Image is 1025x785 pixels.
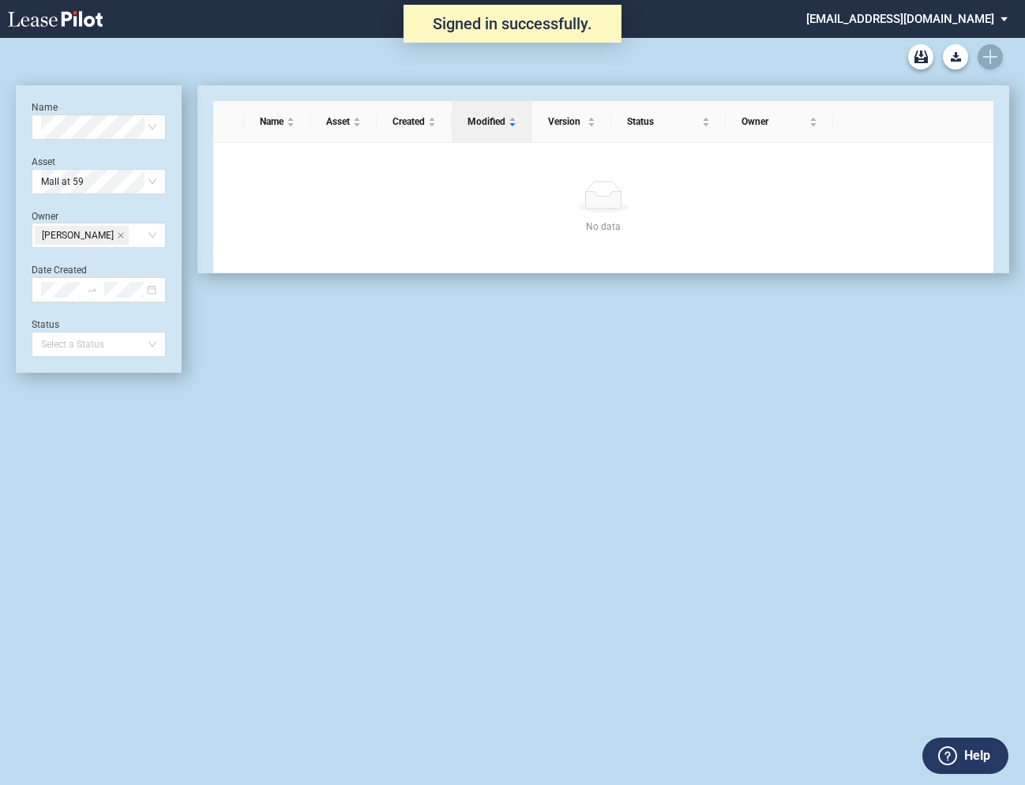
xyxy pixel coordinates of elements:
[87,284,98,295] span: to
[244,101,310,143] th: Name
[32,102,58,113] label: Name
[548,114,584,130] span: Version
[404,5,621,43] div: Signed in successfully.
[532,101,611,143] th: Version
[32,156,55,167] label: Asset
[922,738,1008,774] button: Help
[32,265,87,276] label: Date Created
[310,101,377,143] th: Asset
[742,114,806,130] span: Owner
[392,114,425,130] span: Created
[41,170,156,193] span: Mall at 59
[232,219,975,235] div: No data
[467,114,505,130] span: Modified
[260,114,283,130] span: Name
[964,746,990,766] label: Help
[908,44,933,69] a: Archive
[627,114,699,130] span: Status
[452,101,532,143] th: Modified
[377,101,452,143] th: Created
[35,226,129,245] span: Lauren Pagano
[943,44,968,69] a: Download Blank Form
[726,101,833,143] th: Owner
[117,231,125,239] span: close
[326,114,350,130] span: Asset
[611,101,726,143] th: Status
[87,284,98,295] span: swap-right
[32,211,58,222] label: Owner
[32,319,59,330] label: Status
[42,227,114,244] span: [PERSON_NAME]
